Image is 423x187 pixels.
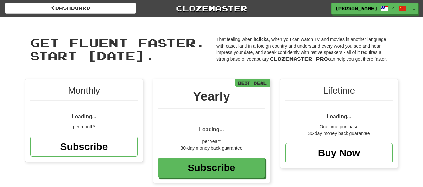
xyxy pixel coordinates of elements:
[285,84,393,101] div: Lifetime
[30,36,205,63] span: Get fluent faster. Start [DATE].
[158,158,265,178] a: Subscribe
[72,114,96,119] span: Loading...
[30,123,138,130] div: per month*
[270,56,328,62] span: Clozemaster Pro
[285,130,393,137] div: 30-day money back guarantee
[199,127,224,132] span: Loading...
[285,143,393,163] a: Buy Now
[327,114,351,119] span: Loading...
[216,36,393,62] p: That feeling when it , when you can watch TV and movies in another language with ease, land in a ...
[30,84,138,101] div: Monthly
[285,123,393,130] div: One-time purchase
[158,138,265,145] div: per year*
[235,79,270,87] div: Best Deal
[146,3,277,14] a: Clozemaster
[256,37,269,42] strong: clicks
[335,6,378,11] span: [PERSON_NAME]
[5,3,136,14] a: Dashboard
[392,5,395,10] span: /
[331,3,410,14] a: [PERSON_NAME] /
[158,87,265,109] div: Yearly
[158,145,265,151] div: 30-day money back guarantee
[30,137,138,157] a: Subscribe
